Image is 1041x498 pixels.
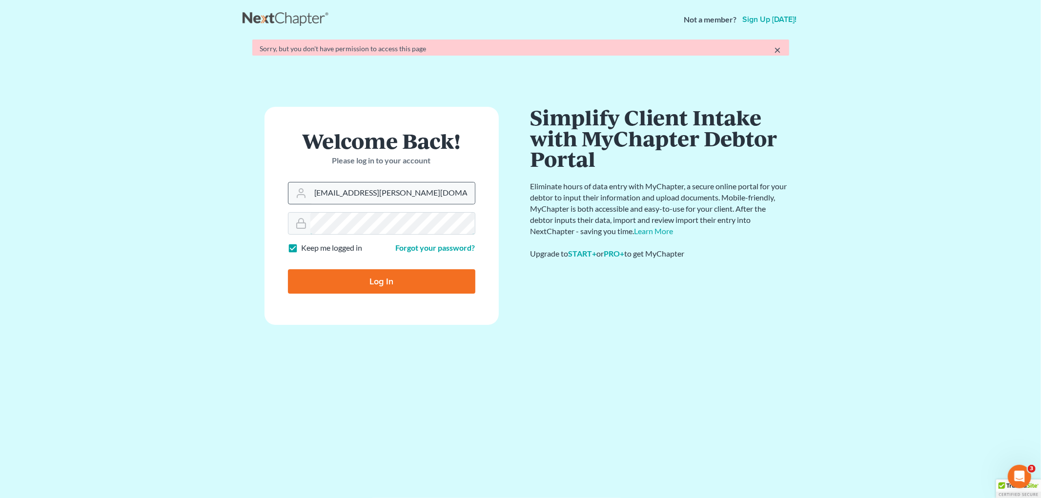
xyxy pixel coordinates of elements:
h1: Simplify Client Intake with MyChapter Debtor Portal [531,107,789,169]
a: Sign up [DATE]! [741,16,799,23]
a: Forgot your password? [396,243,475,252]
strong: Not a member? [684,14,737,25]
a: START+ [569,249,597,258]
iframe: Intercom live chat [1008,465,1031,488]
p: Please log in to your account [288,155,475,166]
a: PRO+ [604,249,625,258]
div: Upgrade to or to get MyChapter [531,248,789,259]
div: TrustedSite Certified [996,479,1041,498]
div: Sorry, but you don't have permission to access this page [260,44,781,54]
input: Email Address [310,182,475,204]
label: Keep me logged in [302,242,363,254]
a: Learn More [634,226,674,236]
input: Log In [288,269,475,294]
p: Eliminate hours of data entry with MyChapter, a secure online portal for your debtor to input the... [531,181,789,237]
span: 3 [1028,465,1036,473]
a: × [775,44,781,56]
h1: Welcome Back! [288,130,475,151]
